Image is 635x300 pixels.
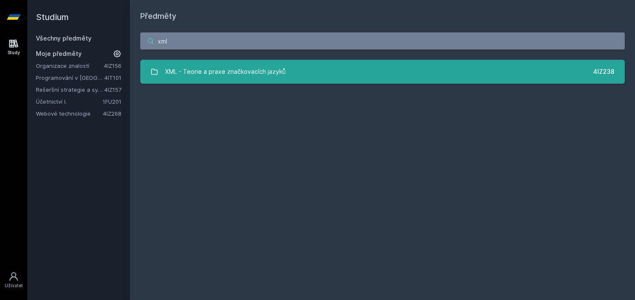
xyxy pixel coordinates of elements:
a: 4IZ156 [104,62,121,69]
a: Programování v [GEOGRAPHIC_DATA] [36,73,104,82]
div: 4IZ238 [593,67,614,76]
a: Rešeršní strategie a systémy [36,85,104,94]
a: 4IT101 [104,74,121,81]
span: Moje předměty [36,50,82,58]
a: XML - Teorie a praxe značkovacích jazyků 4IZ238 [140,60,625,84]
div: Uživatel [5,283,23,289]
div: Study [8,50,20,56]
input: Název nebo ident předmětu… [140,32,625,50]
a: Organizace znalostí [36,61,104,70]
a: Study [2,34,26,60]
a: 4IZ268 [103,110,121,117]
a: Všechny předměty [36,35,92,42]
a: 1FU201 [103,98,121,105]
a: Účetnictví I. [36,97,103,106]
a: 4IZ157 [104,86,121,93]
a: Uživatel [2,267,26,293]
a: Webové technologie [36,109,103,118]
h1: Předměty [140,10,625,22]
div: XML - Teorie a praxe značkovacích jazyků [165,63,286,80]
